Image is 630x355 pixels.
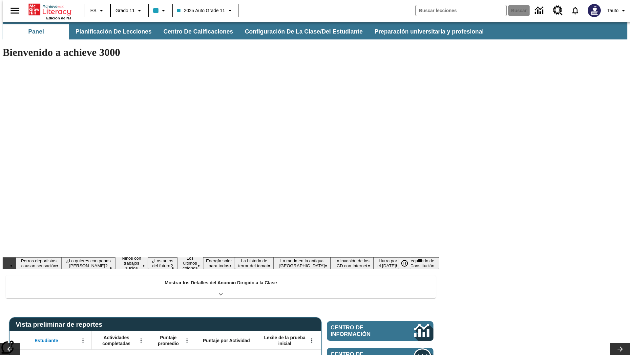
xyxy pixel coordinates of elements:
button: El color de la clase es azul claro. Cambiar el color de la clase. [151,5,170,16]
img: Avatar [588,4,601,17]
span: Tauto [607,7,619,14]
span: Edición de NJ [46,16,71,20]
a: Notificaciones [567,2,584,19]
h1: Bienvenido a achieve 3000 [3,46,439,59]
button: Abrir el menú lateral [5,1,25,20]
button: Panel [3,24,69,39]
span: Actividades completadas [95,335,138,346]
button: Diapositiva 7 La historia de terror del tomate [235,257,274,269]
button: Diapositiva 3 Niños con trabajos sucios [115,255,148,272]
button: Abrir menú [307,336,317,345]
a: Centro de información [327,321,433,341]
span: Grado 11 [115,7,135,14]
button: Abrir menú [78,336,88,345]
p: Mostrar los Detalles del Anuncio Dirigido a la Clase [165,279,277,286]
span: Puntaje promedio [153,335,184,346]
span: ES [90,7,96,14]
button: Lenguaje: ES, Selecciona un idioma [87,5,108,16]
button: Grado: Grado 11, Elige un grado [113,5,146,16]
button: Diapositiva 4 ¿Los autos del futuro? [148,257,177,269]
div: Mostrar los Detalles del Anuncio Dirigido a la Clase [6,275,436,298]
span: Lexile de la prueba inicial [261,335,309,346]
span: Centro de información [331,324,392,338]
span: 2025 Auto Grade 11 [177,7,225,14]
div: Subbarra de navegación [3,24,490,39]
input: Buscar campo [416,5,506,16]
button: Escoja un nuevo avatar [584,2,605,19]
button: Carrusel de lecciones, seguir [610,343,630,355]
button: Diapositiva 8 La moda en la antigua Roma [274,257,330,269]
div: Subbarra de navegación [3,22,627,39]
button: Diapositiva 10 ¡Hurra por el Día de la Constitución! [373,257,401,269]
button: Planificación de lecciones [70,24,157,39]
button: Abrir menú [182,336,192,345]
button: Perfil/Configuración [605,5,630,16]
div: Portada [29,2,71,20]
a: Centro de información [531,2,549,20]
button: Preparación universitaria y profesional [369,24,489,39]
span: Puntaje por Actividad [203,338,250,343]
button: Pausar [398,257,411,269]
button: Configuración de la clase/del estudiante [240,24,368,39]
button: Centro de calificaciones [158,24,238,39]
a: Centro de recursos, Se abrirá en una pestaña nueva. [549,2,567,19]
button: Diapositiva 5 Los últimos colonos [177,255,203,272]
button: Diapositiva 2 ¿Lo quieres con papas fritas? [62,257,115,269]
button: Clase: 2025 Auto Grade 11, Selecciona una clase [175,5,236,16]
button: Diapositiva 1 Perros deportistas causan sensación [16,257,62,269]
button: Diapositiva 6 Energía solar para todos [203,257,235,269]
button: Abrir menú [136,336,146,345]
button: Diapositiva 11 El equilibrio de la Constitución [401,257,439,269]
a: Portada [29,3,71,16]
button: Diapositiva 9 La invasión de los CD con Internet [330,257,373,269]
span: Vista preliminar de reportes [16,321,106,328]
span: Estudiante [35,338,58,343]
div: Pausar [398,257,418,269]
